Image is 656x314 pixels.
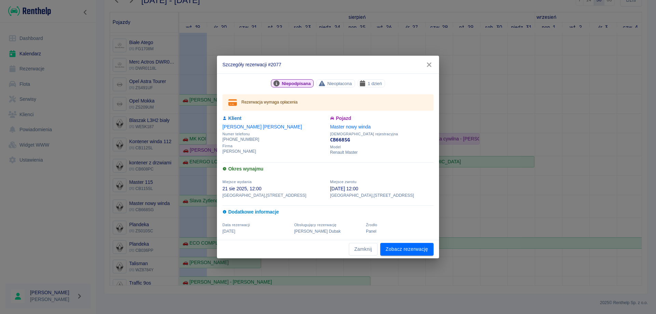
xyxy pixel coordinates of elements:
p: [PHONE_NUMBER] [222,136,326,142]
h6: Klient [222,115,326,122]
span: Miejsce zwrotu [330,180,356,184]
p: [PERSON_NAME] Dubak [294,228,362,234]
span: Żrodło [366,223,377,227]
h6: Okres wynajmu [222,165,434,173]
span: 1 dzień [365,80,385,87]
span: [DEMOGRAPHIC_DATA] rejestracyjna [330,132,434,136]
p: [PERSON_NAME] [222,148,326,154]
h6: Pojazd [330,115,434,122]
span: Miejsce wydania [222,180,252,184]
span: Nieopłacona [325,80,355,87]
button: Zamknij [349,243,378,256]
p: CB668SG [330,136,434,144]
span: Obsługujący rezerwację [294,223,337,227]
h6: Dodatkowe informacje [222,208,434,216]
p: [DATE] 12:00 [330,185,434,192]
h2: Szczegóły rezerwacji #2077 [217,56,439,73]
a: [PERSON_NAME] [PERSON_NAME] [222,124,302,129]
p: [GEOGRAPHIC_DATA] , [STREET_ADDRESS] [222,192,326,199]
p: Panel [366,228,434,234]
p: [DATE] [222,228,290,234]
span: Niepodpisana [279,80,314,87]
p: 21 sie 2025, 12:00 [222,185,326,192]
span: Model [330,145,434,149]
span: Firma [222,144,326,148]
span: Data rezerwacji [222,223,250,227]
div: Rezerwacja wymaga opłacenia [242,96,298,109]
a: Zobacz rezerwację [380,243,434,256]
p: Renault Master [330,149,434,155]
span: Numer telefonu [222,132,326,136]
p: [GEOGRAPHIC_DATA] , [STREET_ADDRESS] [330,192,434,199]
a: Master nowy winda [330,124,371,129]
